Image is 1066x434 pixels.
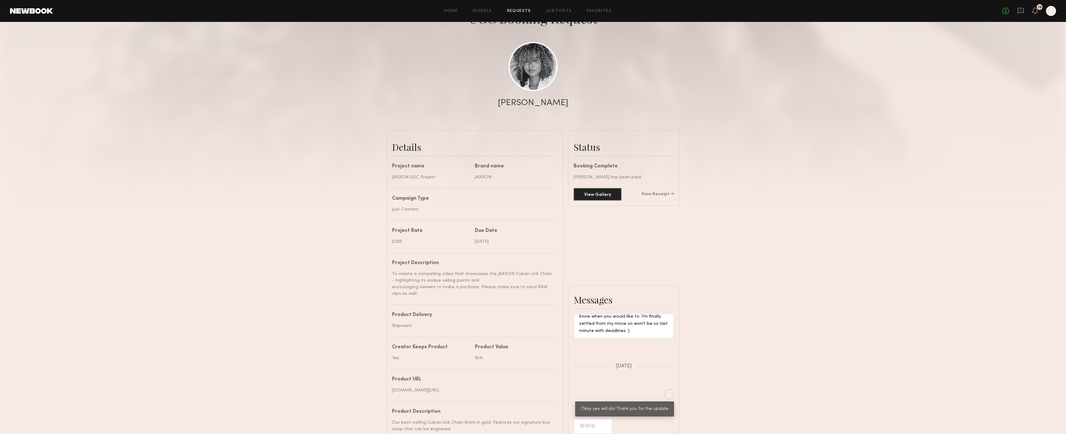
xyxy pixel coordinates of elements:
[392,419,553,432] div: Our best-selling Cuban Link Chain 8mm in gold. Features our signature box clasp that can be engra...
[475,238,553,245] div: [DATE]
[579,306,668,335] div: I would love to work again soon!!! Let me know when you would like to. I’m finally settled from m...
[574,294,674,306] div: Messages
[574,164,674,169] div: Booking Complete
[392,377,553,382] div: Product URL
[444,9,458,13] a: Home
[475,228,553,233] div: Due Date
[498,99,568,107] div: [PERSON_NAME]
[475,345,553,350] div: Product Value
[475,174,553,181] div: JAXXON
[392,355,470,361] div: Yes
[392,261,553,266] div: Project Description
[392,196,553,201] div: Campaign Type
[392,271,553,297] div: To create a compelling video that showcases the JAXXON Cuban Link Chain - highlighting its unique...
[392,206,553,213] div: Just Content
[574,188,621,201] button: View Gallery
[641,192,674,197] a: View Receipt
[392,323,553,329] div: Shipment
[574,174,674,181] div: [PERSON_NAME] has been paid.
[579,423,607,430] div: 🤍🤍🤍
[587,9,611,13] a: Favorites
[392,409,553,414] div: Product Description
[475,164,553,169] div: Brand name
[392,228,470,233] div: Project Rate
[574,141,674,153] div: Status
[392,345,470,350] div: Creator Keeps Product
[581,406,668,413] div: Okay yes will do! Thank you for the update
[475,355,553,361] div: N/A
[546,9,572,13] a: Job Posts
[392,387,553,394] div: [DOMAIN_NAME][URL]
[616,364,632,369] span: [DATE]
[392,141,558,153] div: Details
[392,238,470,245] div: $200
[392,174,470,181] div: JAXXON UGC Project
[473,9,492,13] a: Models
[392,313,553,318] div: Product Delivery
[1046,6,1056,16] a: J
[1038,6,1042,9] div: 10
[392,164,470,169] div: Project name
[507,9,531,13] a: Requests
